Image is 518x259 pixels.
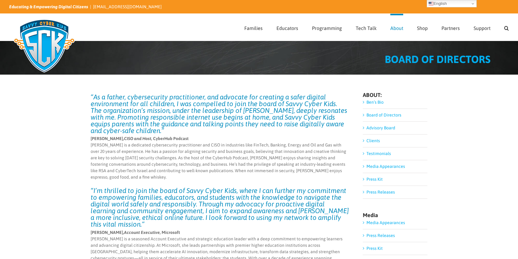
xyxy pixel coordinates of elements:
a: Partners [441,14,460,41]
a: Programming [312,14,342,41]
strong: [PERSON_NAME], , Microsoft [91,230,180,235]
i: Educating & Empowering Digital Citizens [9,4,88,9]
strong: [PERSON_NAME], , CyberHub Podcast [91,136,189,141]
span: Shop [417,26,428,31]
a: [EMAIL_ADDRESS][DOMAIN_NAME] [93,4,162,9]
a: Board of Directors [366,113,401,117]
a: Shop [417,14,428,41]
h4: ABOUT: [363,92,427,98]
a: Media Appearances [366,164,405,169]
a: Support [474,14,490,41]
nav: Main Menu [244,14,509,41]
img: Savvy Cyber Kids Logo [9,15,79,76]
a: Ben’s Bio [366,100,384,105]
span: Educators [276,26,298,31]
a: Media Appearances [366,220,405,225]
em: Account Executive [124,230,160,235]
a: Advisory Board [366,125,395,130]
p: [PERSON_NAME] is a dedicated cybersecurity practitioner and CISO in industries like FinTech, Bank... [91,135,349,180]
a: Press Releases [366,190,395,194]
em: “As a father, cybersecurity practitioner, and advocate for creating a safer digital environment f... [91,93,347,135]
a: Clients [366,138,380,143]
span: Support [474,26,490,31]
em: CISO and Host [124,136,151,141]
span: About [390,26,403,31]
em: “I’m thrilled to join the board of Savvy Cyber Kids, where I can further my commitment to empower... [91,187,349,228]
span: Programming [312,26,342,31]
a: Press Kit [366,177,383,182]
span: Tech Talk [356,26,377,31]
a: Tech Talk [356,14,377,41]
a: Press Kit [366,246,383,251]
span: Partners [441,26,460,31]
span: Families [244,26,263,31]
a: Families [244,14,263,41]
a: Press Releases [366,233,395,238]
span: BOARD OF DIRECTORS [385,53,490,65]
a: Educators [276,14,298,41]
a: About [390,14,403,41]
a: Search [504,14,509,41]
a: Testimonials [366,151,391,156]
img: en [429,1,434,6]
h4: Media [363,213,427,218]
